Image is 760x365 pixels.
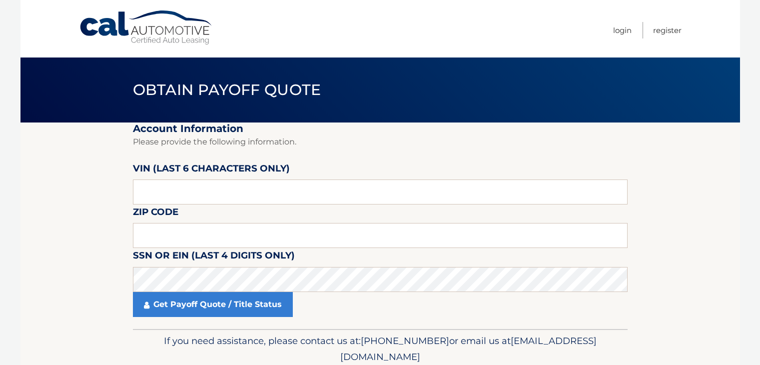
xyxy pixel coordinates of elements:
[613,22,632,38] a: Login
[133,122,628,135] h2: Account Information
[653,22,682,38] a: Register
[79,10,214,45] a: Cal Automotive
[139,333,621,365] p: If you need assistance, please contact us at: or email us at
[133,248,295,266] label: SSN or EIN (last 4 digits only)
[361,335,449,346] span: [PHONE_NUMBER]
[133,204,178,223] label: Zip Code
[133,161,290,179] label: VIN (last 6 characters only)
[133,80,321,99] span: Obtain Payoff Quote
[133,292,293,317] a: Get Payoff Quote / Title Status
[133,135,628,149] p: Please provide the following information.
